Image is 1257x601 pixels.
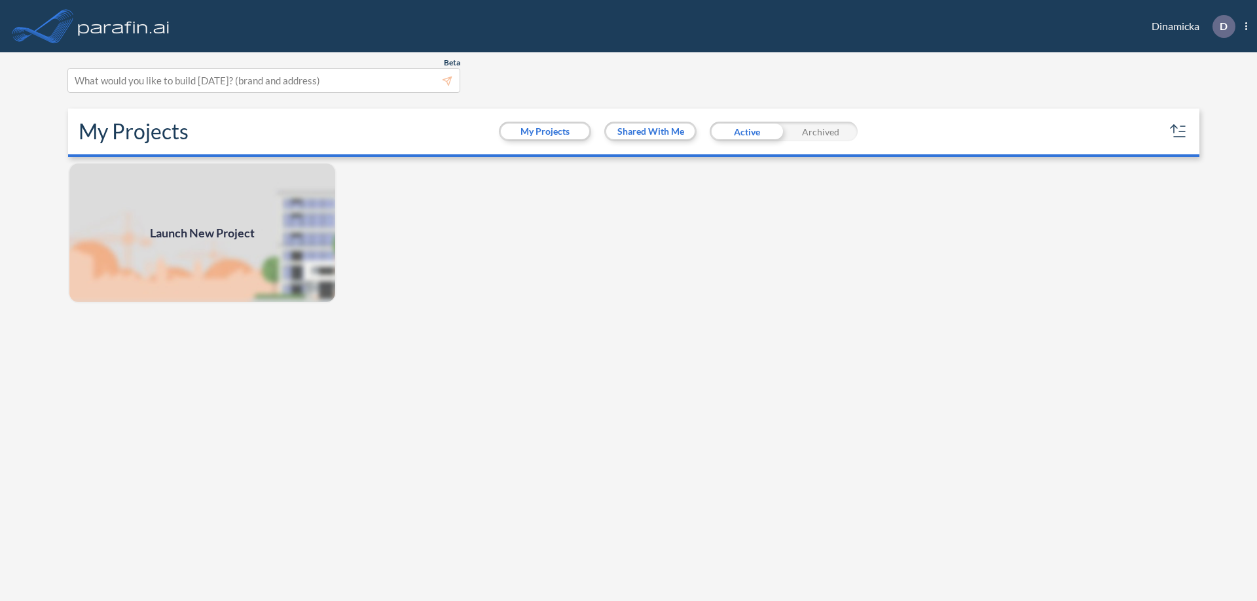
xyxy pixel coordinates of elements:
[710,122,784,141] div: Active
[444,58,460,68] span: Beta
[79,119,189,144] h2: My Projects
[1220,20,1228,32] p: D
[68,162,337,303] a: Launch New Project
[75,13,172,39] img: logo
[606,124,695,139] button: Shared With Me
[784,122,858,141] div: Archived
[1168,121,1189,142] button: sort
[1132,15,1247,38] div: Dinamicka
[501,124,589,139] button: My Projects
[68,162,337,303] img: add
[150,224,255,242] span: Launch New Project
